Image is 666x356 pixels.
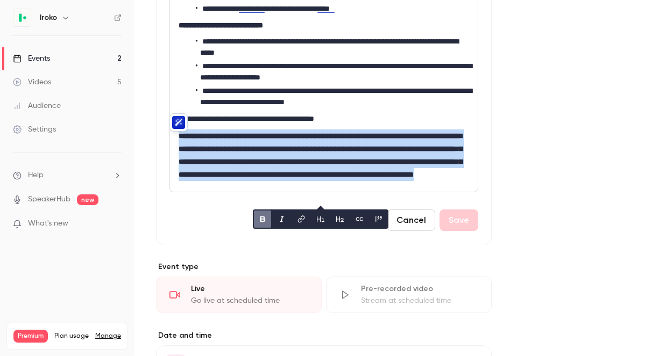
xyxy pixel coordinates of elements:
span: Help [28,170,44,181]
div: Events [13,53,50,64]
span: What's new [28,218,68,229]
div: Settings [13,124,56,135]
a: Manage [95,332,121,340]
div: LiveGo live at scheduled time [156,277,322,313]
div: Live [191,284,308,294]
div: Stream at scheduled time [361,295,478,306]
img: Iroko [13,9,31,26]
label: Date and time [156,330,492,341]
a: SpeakerHub [28,194,70,205]
h6: Iroko [40,12,57,23]
button: link [293,210,310,228]
span: new [77,194,98,205]
button: blockquote [370,210,387,228]
button: italic [273,210,291,228]
div: Audience [13,100,61,111]
div: Videos [13,77,51,88]
p: Event type [156,261,492,272]
button: Cancel [387,209,435,231]
span: Plan usage [54,332,89,340]
button: bold [254,210,271,228]
li: help-dropdown-opener [13,170,122,181]
iframe: Noticeable Trigger [109,219,122,229]
div: Pre-recorded videoStream at scheduled time [326,277,492,313]
span: Premium [13,330,48,343]
div: Go live at scheduled time [191,295,308,306]
div: Pre-recorded video [361,284,478,294]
